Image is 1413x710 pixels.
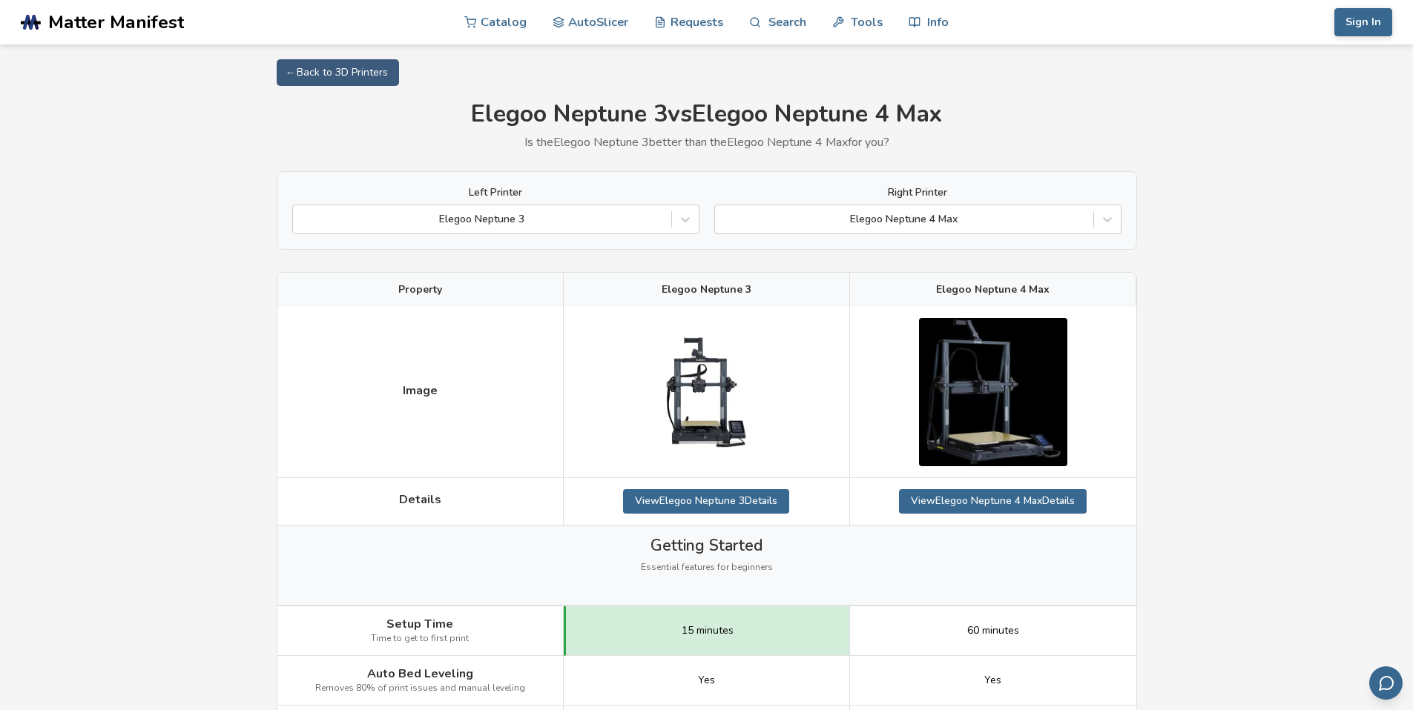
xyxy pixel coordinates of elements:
[623,489,789,513] a: ViewElegoo Neptune 3Details
[399,493,441,506] span: Details
[1334,8,1392,36] button: Sign In
[292,187,699,199] label: Left Printer
[936,284,1050,296] span: Elegoo Neptune 4 Max
[714,187,1121,199] label: Right Printer
[662,284,751,296] span: Elegoo Neptune 3
[650,537,763,554] span: Getting Started
[698,674,715,686] span: Yes
[403,384,438,397] span: Image
[277,59,399,86] a: ← Back to 3D Printers
[398,284,442,296] span: Property
[984,674,1001,686] span: Yes
[919,318,1067,466] img: Elegoo Neptune 4 Max
[277,101,1137,128] h1: Elegoo Neptune 3 vs Elegoo Neptune 4 Max
[277,136,1137,149] p: Is the Elegoo Neptune 3 better than the Elegoo Neptune 4 Max for you?
[300,213,303,225] input: Elegoo Neptune 3
[682,625,734,637] span: 15 minutes
[367,667,473,680] span: Auto Bed Leveling
[641,563,773,573] span: Essential features for beginners
[1369,666,1403,700] button: Send feedback via email
[967,625,1019,637] span: 60 minutes
[371,634,469,644] span: Time to get to first print
[48,12,184,33] span: Matter Manifest
[899,489,1087,513] a: ViewElegoo Neptune 4 MaxDetails
[632,336,780,448] img: Elegoo Neptune 3
[722,213,725,225] input: Elegoo Neptune 4 Max
[315,683,525,694] span: Removes 80% of print issues and manual leveling
[386,617,453,631] span: Setup Time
